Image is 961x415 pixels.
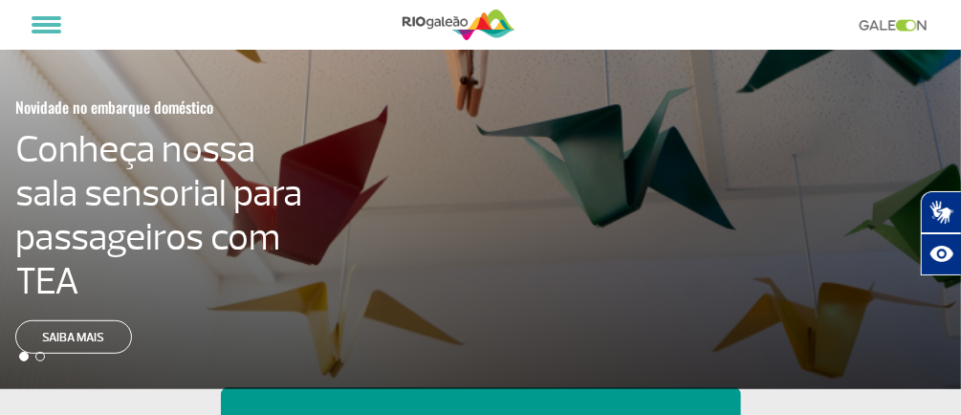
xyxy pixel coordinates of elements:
[15,127,319,303] h4: Conheça nossa sala sensorial para passageiros com TEA
[921,191,961,275] div: Plugin de acessibilidade da Hand Talk.
[921,233,961,275] button: Abrir recursos assistivos.
[15,87,335,127] h3: Novidade no embarque doméstico
[15,320,132,354] a: Saiba mais
[921,191,961,233] button: Abrir tradutor de língua de sinais.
